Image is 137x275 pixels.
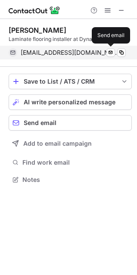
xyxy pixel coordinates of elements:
button: Send email [9,115,132,131]
img: ContactOut v5.3.10 [9,5,60,16]
div: Laminate flooring installer at Dynamic floors [9,35,132,43]
button: Add to email campaign [9,136,132,151]
span: Add to email campaign [23,140,92,147]
button: Find work email [9,156,132,169]
span: Notes [22,176,128,184]
span: Find work email [22,159,128,166]
button: save-profile-one-click [9,74,132,89]
div: Save to List / ATS / CRM [24,78,117,85]
button: Notes [9,174,132,186]
span: [EMAIL_ADDRESS][DOMAIN_NAME] [21,49,119,56]
div: [PERSON_NAME] [9,26,66,34]
span: AI write personalized message [24,99,115,106]
span: Send email [24,119,56,126]
button: AI write personalized message [9,94,132,110]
